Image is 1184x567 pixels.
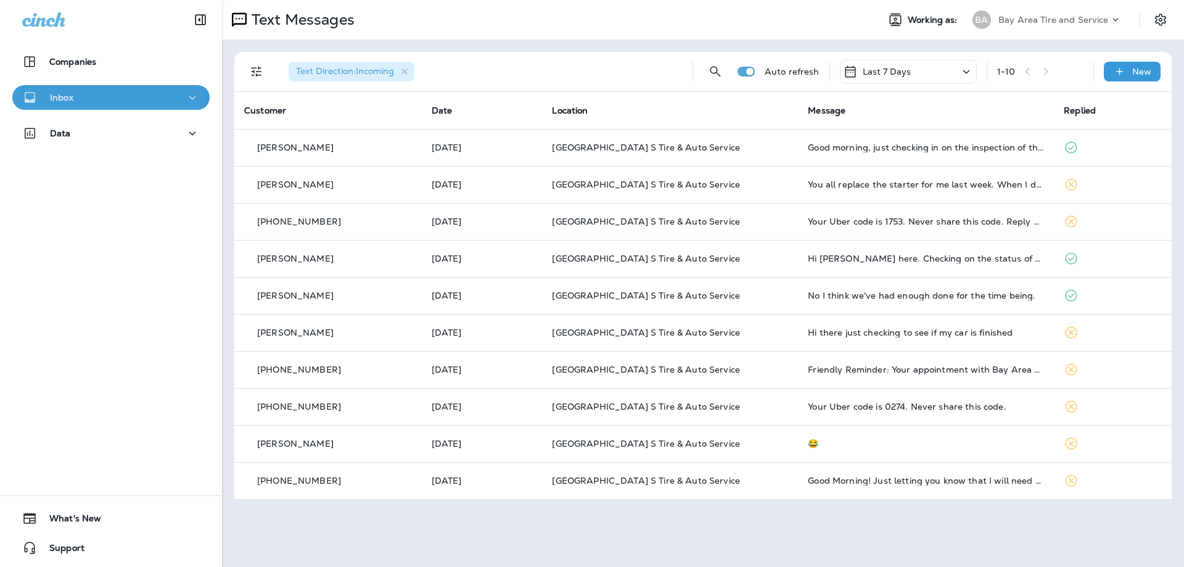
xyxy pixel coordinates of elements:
[432,143,533,152] p: Aug 15, 2025 11:04 AM
[552,290,739,301] span: [GEOGRAPHIC_DATA] S Tire & Auto Service
[1149,9,1172,31] button: Settings
[12,536,210,560] button: Support
[808,402,1044,412] div: Your Uber code is 0274. Never share this code.
[1064,105,1096,116] span: Replied
[552,105,588,116] span: Location
[183,7,218,32] button: Collapse Sidebar
[257,476,341,486] p: [PHONE_NUMBER]
[808,143,1044,152] div: Good morning, just checking in on the inspection of the 2008 Toyota Highlander. No rush just tryi...
[12,85,210,110] button: Inbox
[972,10,991,29] div: BA
[552,179,739,190] span: [GEOGRAPHIC_DATA] S Tire & Auto Service
[552,216,739,227] span: [GEOGRAPHIC_DATA] S Tire & Auto Service
[808,105,845,116] span: Message
[257,143,334,152] p: [PERSON_NAME]
[50,128,71,138] p: Data
[808,291,1044,300] div: No I think we've had enough done for the time being.
[703,59,728,84] button: Search Messages
[432,328,533,337] p: Aug 14, 2025 10:47 AM
[257,328,334,337] p: [PERSON_NAME]
[257,365,341,375] p: [PHONE_NUMBER]
[37,513,101,528] span: What's New
[552,438,739,449] span: [GEOGRAPHIC_DATA] S Tire & Auto Service
[765,67,820,77] p: Auto refresh
[552,253,739,264] span: [GEOGRAPHIC_DATA] S Tire & Auto Service
[998,15,1109,25] p: Bay Area Tire and Service
[257,254,334,263] p: [PERSON_NAME]
[244,105,286,116] span: Customer
[432,217,533,226] p: Aug 15, 2025 09:07 AM
[50,93,73,102] p: Inbox
[808,254,1044,263] div: Hi Chris Petrich here. Checking on the status of my Toyota Corolla. Thanks.
[552,142,739,153] span: [GEOGRAPHIC_DATA] S Tire & Auto Service
[432,180,533,189] p: Aug 15, 2025 10:43 AM
[808,180,1044,189] div: You all replace the starter for me last week. When I drove home the engine light came on. When I ...
[552,475,739,486] span: [GEOGRAPHIC_DATA] S Tire & Auto Service
[997,67,1016,77] div: 1 - 10
[289,62,414,81] div: Text Direction:Incoming
[257,439,334,449] p: [PERSON_NAME]
[552,401,739,412] span: [GEOGRAPHIC_DATA] S Tire & Auto Service
[432,254,533,263] p: Aug 14, 2025 04:20 PM
[12,49,210,74] button: Companies
[12,121,210,146] button: Data
[552,327,739,338] span: [GEOGRAPHIC_DATA] S Tire & Auto Service
[257,291,334,300] p: [PERSON_NAME]
[808,217,1044,226] div: Your Uber code is 1753. Never share this code. Reply STOP ALL to unsubscribe.
[908,15,960,25] span: Working as:
[808,365,1044,375] div: Friendly Reminder: Your appointment with Bay Area Tire & Service - Eldersburg is booked for Augus...
[432,291,533,300] p: Aug 14, 2025 02:57 PM
[1132,67,1151,77] p: New
[257,402,341,412] p: [PHONE_NUMBER]
[257,217,341,226] p: [PHONE_NUMBER]
[432,439,533,449] p: Aug 10, 2025 10:02 AM
[49,57,96,67] p: Companies
[808,439,1044,449] div: 😂
[244,59,269,84] button: Filters
[432,365,533,375] p: Aug 14, 2025 07:32 AM
[247,10,355,29] p: Text Messages
[808,328,1044,337] div: Hi there just checking to see if my car is finished
[296,65,394,77] span: Text Direction : Incoming
[37,543,84,558] span: Support
[808,476,1044,486] div: Good Morning! Just letting you know that I will need to reschedule my appointment tomorrow
[432,402,533,412] p: Aug 11, 2025 11:26 AM
[12,506,210,531] button: What's New
[432,105,453,116] span: Date
[863,67,911,77] p: Last 7 Days
[432,476,533,486] p: Aug 10, 2025 08:20 AM
[552,364,739,375] span: [GEOGRAPHIC_DATA] S Tire & Auto Service
[257,180,334,189] p: [PERSON_NAME]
